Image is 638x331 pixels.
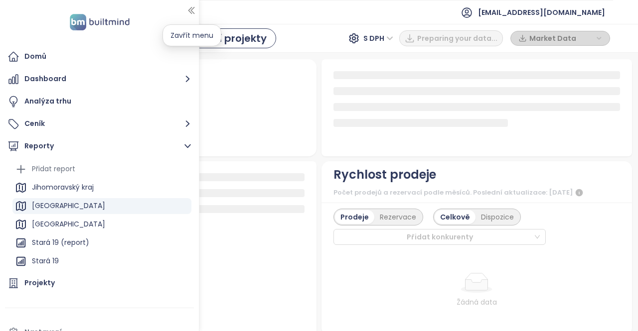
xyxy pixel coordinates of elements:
div: Jihomoravský kraj [12,180,191,196]
span: [EMAIL_ADDRESS][DOMAIN_NAME] [478,0,605,24]
span: S DPH [363,31,393,46]
div: Stará 19 [12,253,191,269]
div: [GEOGRAPHIC_DATA] [32,200,105,212]
div: Stará 19 (report) [12,235,191,251]
div: Rezervace [374,210,422,224]
div: Jihomoravský kraj [32,181,94,194]
button: Preparing your data... [399,30,503,46]
span: Preparing your data... [417,33,497,44]
div: [GEOGRAPHIC_DATA] [12,217,191,232]
button: Ceník [5,114,194,134]
div: Rychlost prodeje [333,165,436,184]
img: logo [67,12,133,32]
div: Primární projekty [178,31,267,46]
div: Stará 19 (report) [32,236,89,249]
div: Dispozice [476,210,519,224]
a: Projekty [5,273,194,293]
div: [GEOGRAPHIC_DATA] [12,198,191,214]
div: Domů [24,50,46,63]
div: Žádná data [362,297,591,308]
div: Přidat report [32,163,75,175]
div: Přidat report [12,161,191,177]
div: Projekty [24,277,55,289]
div: Prodeje [335,210,374,224]
div: Zavřít menu [162,24,221,46]
div: Počet prodejů a rezervací podle měsíců. Poslední aktualizace: [DATE] [333,187,620,199]
span: Market Data [529,31,594,46]
a: Domů [5,47,194,67]
div: Analýza trhu [24,95,71,108]
div: button [516,31,605,46]
div: [GEOGRAPHIC_DATA] [32,218,105,230]
button: Reporty [5,136,194,156]
button: Dashboard [5,69,194,89]
a: Analýza trhu [5,92,194,111]
div: Stará 19 [32,255,59,267]
div: Celkově [435,210,476,224]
